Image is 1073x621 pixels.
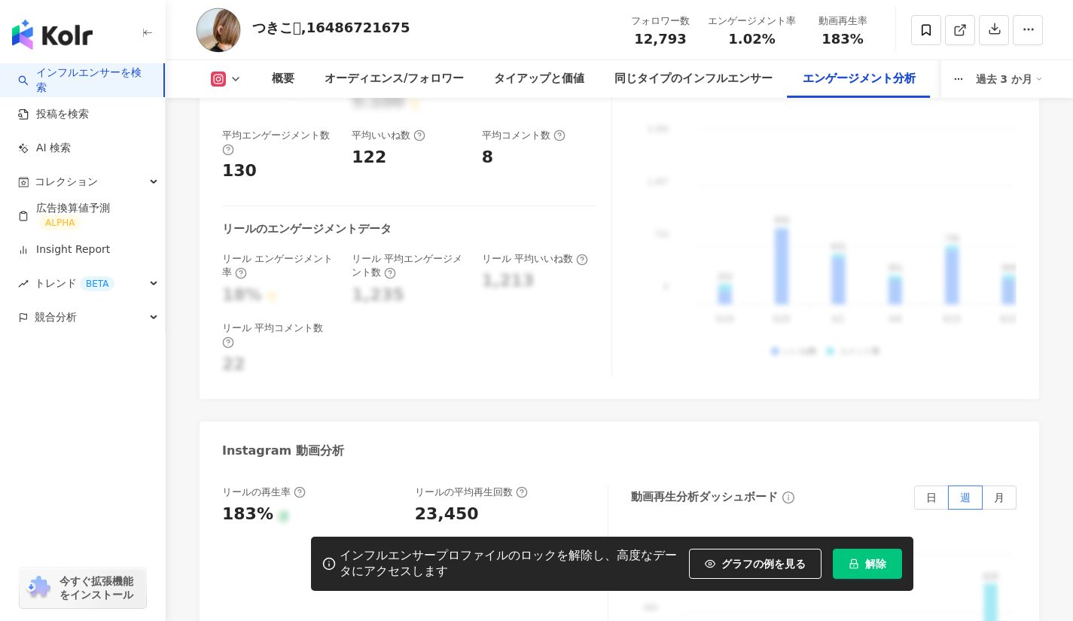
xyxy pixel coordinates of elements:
a: Insight Report [18,242,110,257]
div: エンゲージメント率 [708,14,796,29]
div: リール 平均コメント数 [222,321,337,349]
a: searchインフルエンサーを検索 [18,65,151,95]
span: 解除 [865,558,886,570]
div: 動画再生分析ダッシュボード [631,489,778,505]
span: トレンド [35,266,114,300]
span: 1.02% [728,32,775,47]
span: 12,793 [634,31,686,47]
img: logo [12,20,93,50]
span: 競合分析 [35,300,77,334]
div: Instagram 動画分析 [222,443,344,459]
div: 183% [222,503,273,526]
span: 週 [960,492,971,504]
button: グラフの例を見る [689,549,822,579]
div: リールの平均再生回数 [415,486,528,499]
div: リール 平均エンゲージメント数 [352,252,466,279]
span: info-circle [780,489,797,506]
div: タイアップと価値 [494,70,584,88]
img: KOL Avatar [196,8,241,53]
a: 広告換算値予測ALPHA [18,201,153,231]
div: 同じタイプのインフルエンサー [614,70,773,88]
div: つきこ𓅫,16486721675 [252,18,410,37]
button: 解除 [833,549,902,579]
div: インフルエンサープロファイルのロックを解除し、高度なデータにアクセスします [340,548,681,580]
div: エンゲージメント分析 [803,70,916,88]
div: リール エンゲージメント率 [222,252,337,279]
div: リールのエンゲージメントデータ [222,221,392,237]
a: AI 検索 [18,141,71,156]
span: グラフの例を見る [721,558,806,570]
a: chrome extension今すぐ拡張機能をインストール [20,568,146,608]
span: lock [849,559,859,569]
span: コレクション [35,165,98,199]
span: 183% [822,32,864,47]
div: 23,450 [415,503,479,526]
div: 122 [352,146,386,169]
div: 平均いいね数 [352,129,425,142]
div: 過去 3 か月 [976,67,1044,91]
span: rise [18,279,29,289]
div: 8 [482,146,493,169]
span: 今すぐ拡張機能をインストール [59,574,142,601]
div: リールの再生率 [222,486,306,499]
a: 投稿を検索 [18,107,89,122]
div: BETA [80,276,114,291]
div: 概要 [272,70,294,88]
div: 平均コメント数 [482,129,565,142]
img: chrome extension [24,576,53,600]
div: 平均エンゲージメント数 [222,129,337,156]
div: 動画再生率 [814,14,871,29]
span: 月 [994,492,1004,504]
div: フォロワー数 [631,14,690,29]
div: オーディエンス/フォロワー [325,70,464,88]
div: リール 平均いいね数 [482,252,588,266]
div: 130 [222,160,257,183]
span: 日 [926,492,937,504]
